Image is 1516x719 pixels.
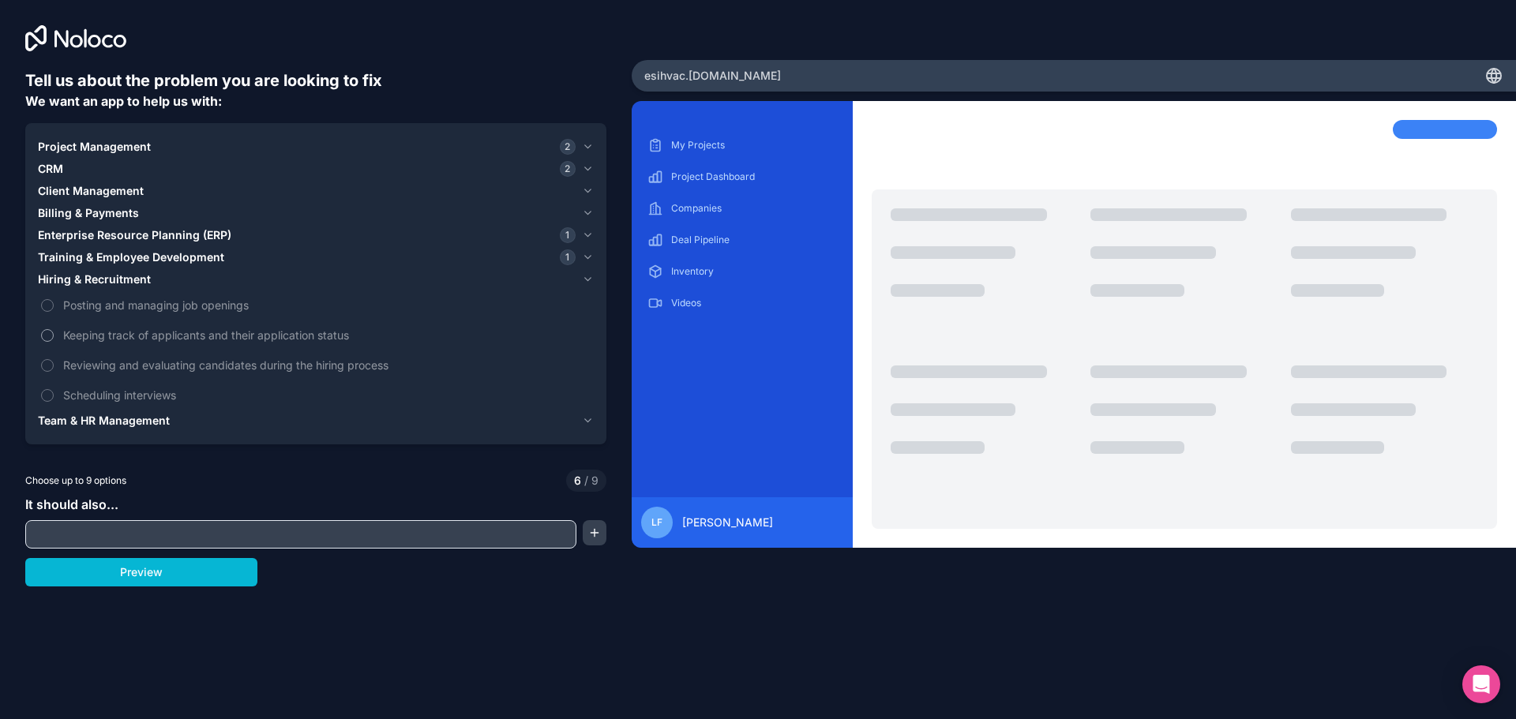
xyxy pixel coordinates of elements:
[41,359,54,372] button: Reviewing and evaluating candidates during the hiring process
[682,515,773,530] span: [PERSON_NAME]
[38,136,594,158] button: Project Management2
[644,68,781,84] span: esihvac .[DOMAIN_NAME]
[63,297,591,313] span: Posting and managing job openings
[560,249,576,265] span: 1
[38,183,144,199] span: Client Management
[38,246,594,268] button: Training & Employee Development1
[671,170,837,183] p: Project Dashboard
[671,202,837,215] p: Companies
[25,69,606,92] h6: Tell us about the problem you are looking to fix
[38,413,170,429] span: Team & HR Management
[574,473,581,489] span: 6
[41,329,54,342] button: Keeping track of applicants and their application status
[38,249,224,265] span: Training & Employee Development
[38,227,231,243] span: Enterprise Resource Planning (ERP)
[38,290,594,410] div: Hiring & Recruitment
[63,387,591,403] span: Scheduling interviews
[25,496,118,512] span: It should also...
[25,558,257,586] button: Preview
[38,202,594,224] button: Billing & Payments
[25,93,222,109] span: We want an app to help us with:
[38,268,594,290] button: Hiring & Recruitment
[41,389,54,402] button: Scheduling interviews
[581,473,599,489] span: 9
[1462,665,1500,703] div: Open Intercom Messenger
[671,297,837,309] p: Videos
[38,271,151,287] span: Hiring & Recruitment
[671,234,837,246] p: Deal Pipeline
[644,133,840,485] div: scrollable content
[38,205,139,221] span: Billing & Payments
[38,161,63,177] span: CRM
[25,474,126,488] span: Choose up to 9 options
[38,224,594,246] button: Enterprise Resource Planning (ERP)1
[560,227,576,243] span: 1
[38,158,594,180] button: CRM2
[38,180,594,202] button: Client Management
[671,139,837,152] p: My Projects
[671,265,837,278] p: Inventory
[560,161,576,177] span: 2
[38,410,594,432] button: Team & HR Management
[41,299,54,312] button: Posting and managing job openings
[63,357,591,373] span: Reviewing and evaluating candidates during the hiring process
[584,474,588,487] span: /
[560,139,576,155] span: 2
[651,516,662,529] span: LF
[38,139,151,155] span: Project Management
[63,327,591,343] span: Keeping track of applicants and their application status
